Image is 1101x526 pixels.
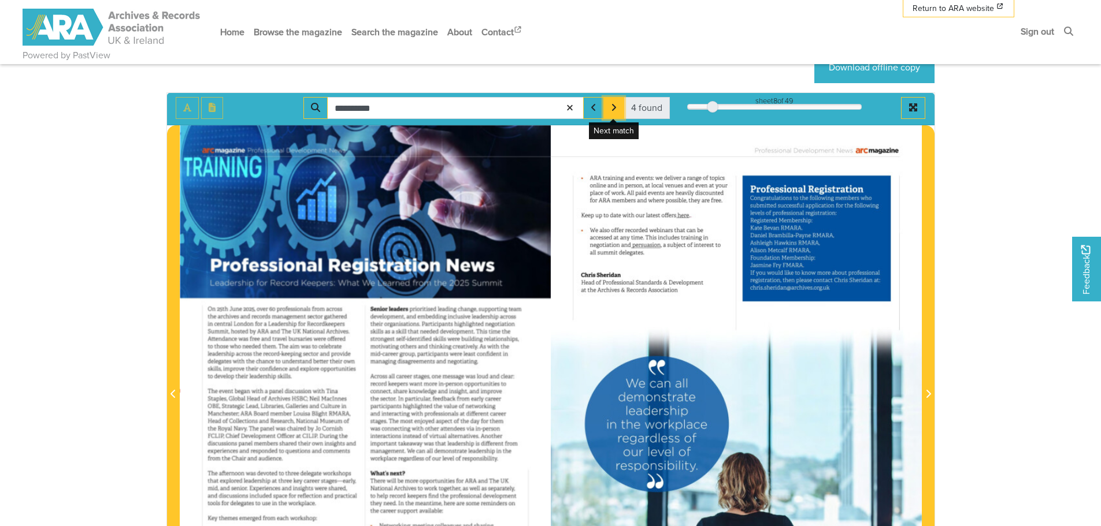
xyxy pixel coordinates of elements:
span: Feedback [1079,245,1093,294]
a: Download offline copy [814,51,935,83]
a: Would you like to provide feedback? [1072,237,1101,301]
button: Full screen mode [901,97,925,119]
a: ARA - ARC Magazine | Powered by PastView logo [23,2,202,53]
a: Search the magazine [347,17,443,47]
span: Return to ARA website [913,2,994,14]
a: Powered by PastView [23,49,110,62]
button: Search [303,97,328,119]
button: Previous Match [583,97,604,119]
a: Browse the magazine [249,17,347,47]
button: Toggle text selection (Alt+T) [176,97,199,119]
div: sheet of 49 [687,95,862,106]
button: Next Match [603,97,624,119]
a: Home [216,17,249,47]
img: ARA - ARC Magazine | Powered by PastView [23,9,202,46]
a: Contact [477,17,528,47]
button: Open transcription window [201,97,223,119]
div: Next match [589,122,639,139]
span: 4 found [631,101,662,115]
a: About [443,17,477,47]
a: Sign out [1016,16,1059,47]
span: 8 [773,95,777,106]
input: Search for [327,97,584,119]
